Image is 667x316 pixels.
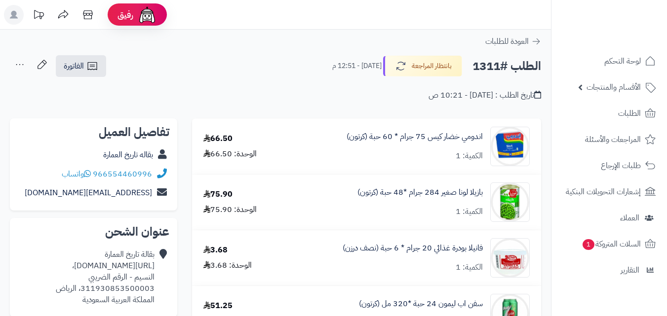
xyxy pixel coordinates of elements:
div: 66.50 [203,133,233,144]
span: المراجعات والأسئلة [585,133,641,146]
a: لوحة التحكم [557,49,661,73]
div: تاريخ الطلب : [DATE] - 10:21 ص [429,90,541,101]
div: الكمية: 1 [456,262,483,273]
img: ai-face.png [137,5,157,25]
h2: تفاصيل العميل [18,126,169,138]
a: فانيلا بودرة غذائي 20 جرام * 6 حبة (نصف درزن) [343,243,483,254]
div: الوحدة: 3.68 [203,260,252,271]
div: 51.25 [203,300,233,312]
a: طلبات الإرجاع [557,154,661,177]
a: التقارير [557,258,661,282]
a: المراجعات والأسئلة [557,128,661,151]
span: التقارير [621,263,639,277]
a: سفن اب ليمون 24 حبة *320 مل (كرتون) [359,298,483,310]
div: 3.68 [203,245,228,256]
a: الطلبات [557,102,661,125]
span: رفيق [118,9,133,21]
div: 75.90 [203,189,233,200]
a: بازيلا لونا صغير 284 جرام *48 حبة (كرتون) [357,187,483,198]
a: واتساب [62,168,91,180]
a: تحديثات المنصة [26,5,51,27]
div: الوحدة: 75.90 [203,204,257,215]
a: [EMAIL_ADDRESS][DOMAIN_NAME] [25,187,152,199]
span: الفاتورة [64,60,84,72]
div: الكمية: 1 [456,150,483,162]
a: السلات المتروكة1 [557,232,661,256]
span: إشعارات التحويلات البنكية [566,185,641,199]
a: اندومي خضار كيس 75 جرام * 60 حبة (كرتون) [347,131,483,142]
h2: الطلب #1311 [472,56,541,76]
img: 1747424938-C7pyjoktt6zdJb2xN6BYOHF4myQ5GDJ8-90x90.jpg [491,238,529,278]
span: 1 [583,239,594,250]
a: العودة للطلبات [485,35,541,47]
div: الكمية: 1 [456,206,483,217]
a: إشعارات التحويلات البنكية [557,180,661,204]
span: العملاء [620,211,639,225]
span: طلبات الإرجاع [601,159,641,173]
button: بانتظار المراجعة [383,56,462,76]
a: الفاتورة [56,55,106,77]
a: 966554460996 [93,168,152,180]
span: لوحة التحكم [604,54,641,68]
img: 1747283624-617S1UePLhL._AC_SL1024-90x90.jpg [491,182,529,222]
span: الأقسام والمنتجات [587,80,641,94]
span: السلات المتروكة [582,237,641,251]
a: العملاء [557,206,661,230]
a: بقاله تاريخ العمارة [103,149,153,161]
span: العودة للطلبات [485,35,529,47]
small: [DATE] - 12:51 م [332,61,382,71]
div: الوحدة: 66.50 [203,148,257,160]
h2: عنوان الشحن [18,226,169,238]
div: بقالة تاريخ العمارة [URL][DOMAIN_NAME]، النسيم - الرقم الضريبي 311930853500003، الرياض المملكة ال... [18,249,155,305]
span: الطلبات [618,106,641,120]
img: 1747283225-Screenshot%202025-05-15%20072245-90x90.jpg [491,127,529,166]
